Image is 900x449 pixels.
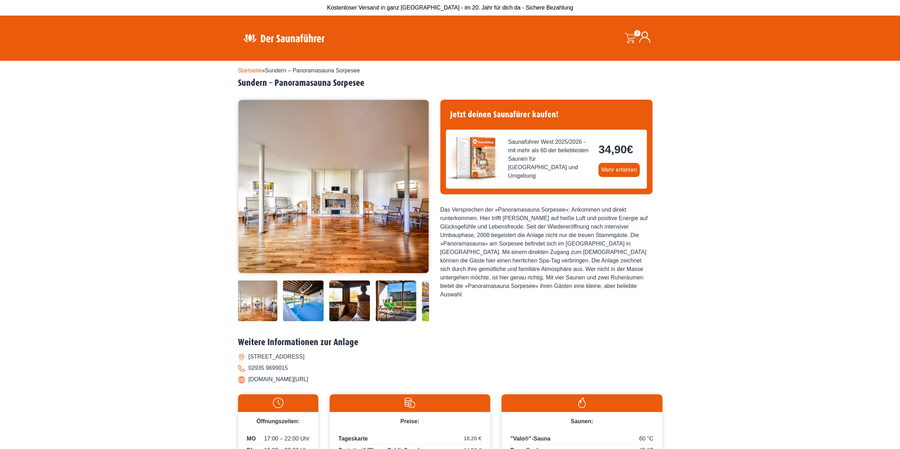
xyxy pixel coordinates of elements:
[264,435,309,443] span: 17:00 – 22:00 Uhr
[510,436,550,442] span: "Valo®"-Sauna
[627,143,633,156] span: €
[639,435,653,443] span: 60 °C
[238,374,662,385] li: [DOMAIN_NAME][URL]
[634,30,640,36] span: 0
[571,418,593,424] span: Saunen:
[508,138,593,180] span: Saunaführer West 2025/2026 - mit mehr als 60 der beliebtesten Saunen für [GEOGRAPHIC_DATA] und Um...
[247,435,256,443] span: MO
[256,418,300,424] span: Öffnungszeiten:
[440,206,652,299] div: Das Versprechen der »Panoramasauna Sorpesee«: Ankommen und direkt runterkommen. Hier trifft [PERS...
[446,130,503,186] img: der-saunafuehrer-2025-west.jpg
[598,163,640,177] a: Mehr erfahren
[238,78,662,89] h2: Sundern – Panoramasauna Sorpesee
[245,179,263,197] button: Previous
[327,5,573,11] span: Kostenloser Versand in ganz [GEOGRAPHIC_DATA] - im 20. Jahr für dich da - Sichere Bezahlung
[464,435,481,443] span: 18,20 €
[400,418,419,424] span: Preise:
[238,351,662,362] li: [STREET_ADDRESS]
[505,397,658,408] img: Flamme-weiss.svg
[413,179,431,197] button: Next
[238,337,662,348] h2: Weitere Informationen zur Anlage
[238,67,262,73] a: Startseite
[265,67,360,73] span: Sundern – Panoramasauna Sorpesee
[446,105,647,124] h4: Jetzt deinen Saunafürer kaufen!
[598,143,633,156] bdi: 34,90
[238,362,662,374] li: 02935 9699015
[338,435,481,445] p: Tageskarte
[333,397,487,408] img: Preise-weiss.svg
[242,397,315,408] img: Uhr-weiss.svg
[238,67,360,73] span: »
